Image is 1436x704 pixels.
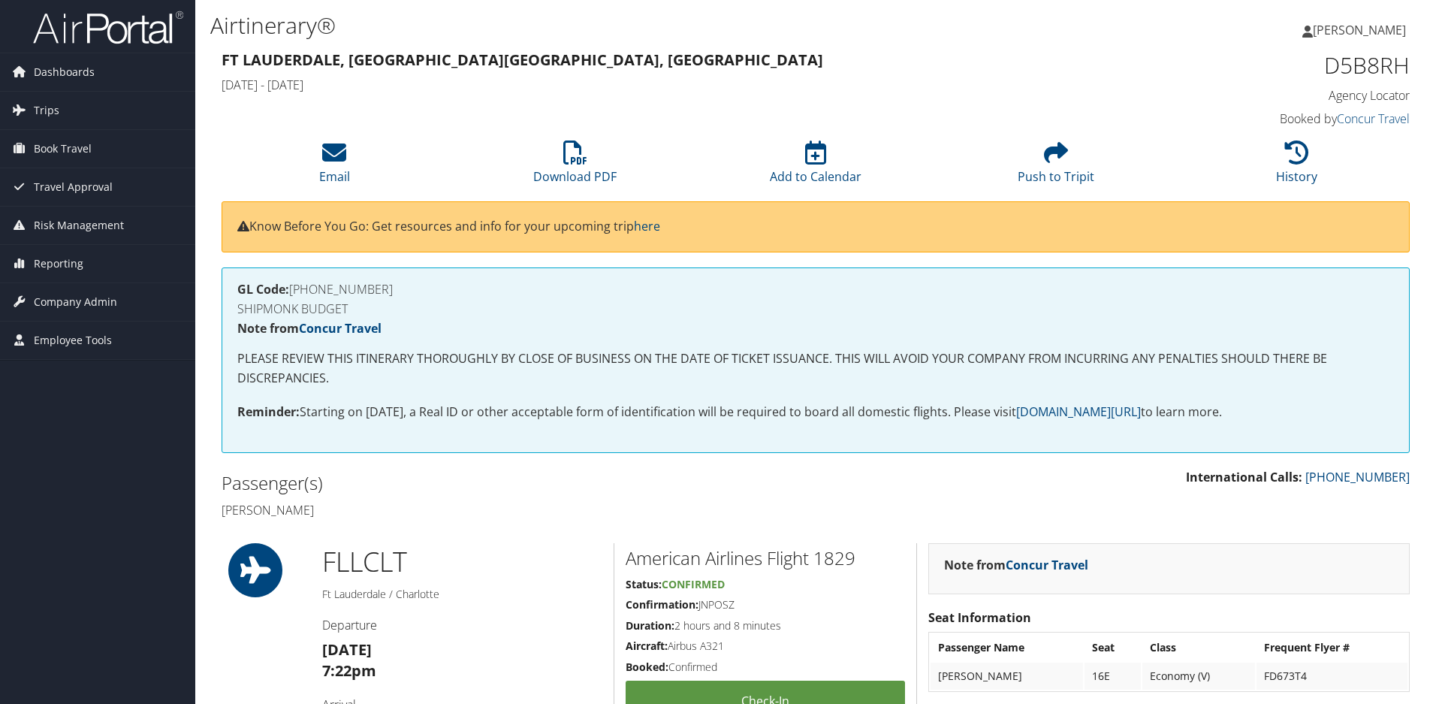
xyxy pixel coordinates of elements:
[634,218,660,234] a: here
[1256,634,1407,661] th: Frequent Flyer #
[1142,634,1255,661] th: Class
[322,617,602,633] h4: Departure
[237,303,1394,315] h4: SHIPMONK BUDGET
[210,10,1018,41] h1: Airtinerary®
[322,543,602,581] h1: FLL CLT
[626,597,905,612] h5: JNPOSZ
[931,634,1083,661] th: Passenger Name
[1130,110,1410,127] h4: Booked by
[322,660,376,681] strong: 7:22pm
[1085,663,1141,690] td: 16E
[626,577,662,591] strong: Status:
[1130,87,1410,104] h4: Agency Locator
[1186,469,1302,485] strong: International Calls:
[34,92,59,129] span: Trips
[1302,8,1421,53] a: [PERSON_NAME]
[626,660,905,675] h5: Confirmed
[319,149,350,185] a: Email
[662,577,725,591] span: Confirmed
[1256,663,1407,690] td: FD673T4
[533,149,617,185] a: Download PDF
[1016,403,1141,420] a: [DOMAIN_NAME][URL]
[34,283,117,321] span: Company Admin
[626,618,674,633] strong: Duration:
[1006,557,1088,573] a: Concur Travel
[299,320,382,337] a: Concur Travel
[237,283,1394,295] h4: [PHONE_NUMBER]
[770,149,861,185] a: Add to Calendar
[33,10,183,45] img: airportal-logo.png
[34,130,92,168] span: Book Travel
[237,281,289,298] strong: GL Code:
[626,597,698,612] strong: Confirmation:
[34,168,113,206] span: Travel Approval
[1085,634,1141,661] th: Seat
[322,587,602,602] h5: Ft Lauderdale / Charlotte
[34,322,112,359] span: Employee Tools
[237,320,382,337] strong: Note from
[34,53,95,91] span: Dashboards
[626,545,905,571] h2: American Airlines Flight 1829
[626,639,668,653] strong: Aircraft:
[322,639,372,660] strong: [DATE]
[944,557,1088,573] strong: Note from
[1337,110,1410,127] a: Concur Travel
[222,470,804,496] h2: Passenger(s)
[34,207,124,244] span: Risk Management
[626,660,668,674] strong: Booked:
[237,403,1394,422] p: Starting on [DATE], a Real ID or other acceptable form of identification will be required to boar...
[222,77,1107,93] h4: [DATE] - [DATE]
[1305,469,1410,485] a: [PHONE_NUMBER]
[222,502,804,518] h4: [PERSON_NAME]
[626,639,905,654] h5: Airbus A321
[237,403,300,420] strong: Reminder:
[1142,663,1255,690] td: Economy (V)
[928,609,1031,626] strong: Seat Information
[237,217,1394,237] p: Know Before You Go: Get resources and info for your upcoming trip
[626,618,905,633] h5: 2 hours and 8 minutes
[931,663,1083,690] td: [PERSON_NAME]
[237,349,1394,388] p: PLEASE REVIEW THIS ITINERARY THOROUGHLY BY CLOSE OF BUSINESS ON THE DATE OF TICKET ISSUANCE. THIS...
[34,245,83,283] span: Reporting
[222,50,823,70] strong: Ft Lauderdale, [GEOGRAPHIC_DATA] [GEOGRAPHIC_DATA], [GEOGRAPHIC_DATA]
[1313,22,1406,38] span: [PERSON_NAME]
[1018,149,1094,185] a: Push to Tripit
[1276,149,1317,185] a: History
[1130,50,1410,81] h1: D5B8RH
